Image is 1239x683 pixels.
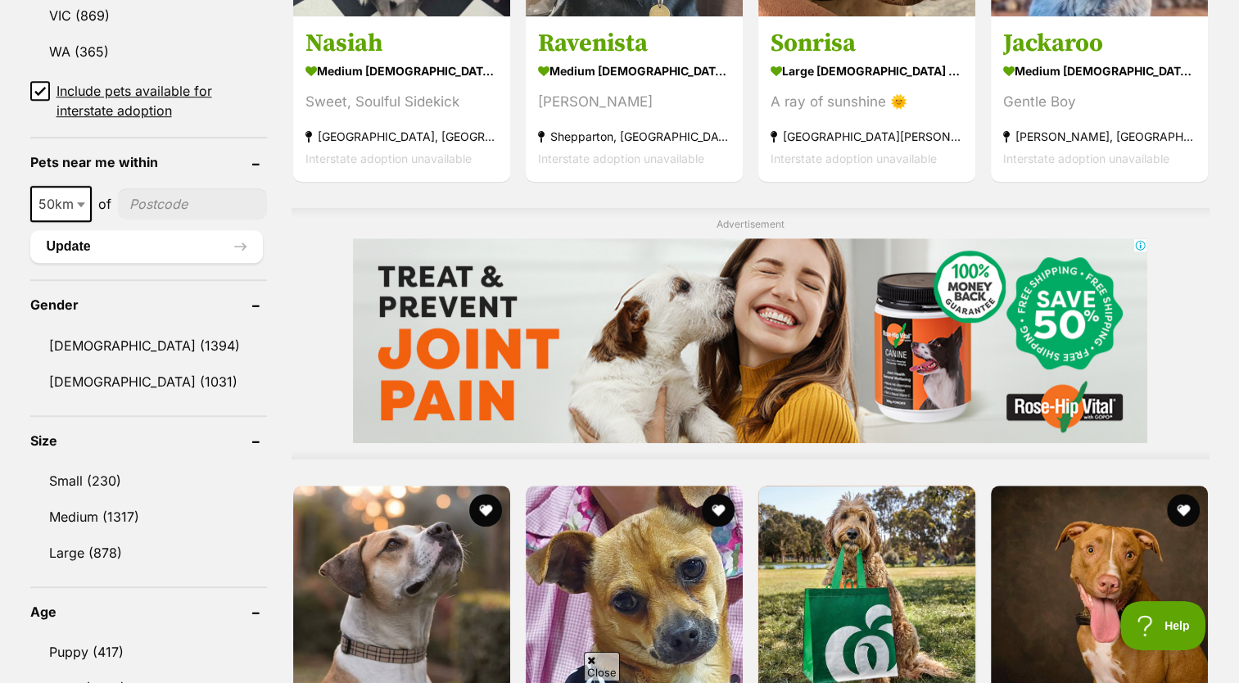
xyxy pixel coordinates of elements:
a: Jackaroo medium [DEMOGRAPHIC_DATA] Dog Gentle Boy [PERSON_NAME], [GEOGRAPHIC_DATA] Interstate ado... [991,16,1208,182]
a: Include pets available for interstate adoption [30,81,267,120]
div: [PERSON_NAME] [538,91,730,113]
a: Ravenista medium [DEMOGRAPHIC_DATA] Dog [PERSON_NAME] Shepparton, [GEOGRAPHIC_DATA] Interstate ad... [526,16,743,182]
header: Gender [30,297,267,312]
div: A ray of sunshine 🌞 [771,91,963,113]
header: Age [30,604,267,619]
strong: large [DEMOGRAPHIC_DATA] Dog [771,59,963,83]
span: 50km [32,192,90,215]
strong: medium [DEMOGRAPHIC_DATA] Dog [538,59,730,83]
a: [DEMOGRAPHIC_DATA] (1394) [30,328,267,363]
h3: Ravenista [538,28,730,59]
a: Medium (1317) [30,500,267,534]
a: WA (365) [30,34,267,69]
strong: [GEOGRAPHIC_DATA], [GEOGRAPHIC_DATA] [305,125,498,147]
a: Sonrisa large [DEMOGRAPHIC_DATA] Dog A ray of sunshine 🌞 [GEOGRAPHIC_DATA][PERSON_NAME][GEOGRAPHI... [758,16,975,182]
div: Advertisement [292,208,1210,459]
strong: medium [DEMOGRAPHIC_DATA] Dog [1003,59,1196,83]
strong: [GEOGRAPHIC_DATA][PERSON_NAME][GEOGRAPHIC_DATA] [771,125,963,147]
span: Close [584,652,620,681]
iframe: Advertisement [353,238,1147,443]
h3: Nasiah [305,28,498,59]
input: postcode [118,188,267,219]
span: Interstate adoption unavailable [538,152,704,165]
a: Nasiah medium [DEMOGRAPHIC_DATA] Dog Sweet, Soulful Sidekick [GEOGRAPHIC_DATA], [GEOGRAPHIC_DATA]... [293,16,510,182]
div: Sweet, Soulful Sidekick [305,91,498,113]
h3: Sonrisa [771,28,963,59]
h3: Jackaroo [1003,28,1196,59]
iframe: Help Scout Beacon - Open [1120,601,1206,650]
button: favourite [469,494,502,527]
strong: Shepparton, [GEOGRAPHIC_DATA] [538,125,730,147]
button: favourite [1167,494,1200,527]
header: Pets near me within [30,155,267,170]
span: Interstate adoption unavailable [771,152,937,165]
strong: medium [DEMOGRAPHIC_DATA] Dog [305,59,498,83]
button: favourite [702,494,735,527]
a: Large (878) [30,536,267,570]
span: Interstate adoption unavailable [1003,152,1169,165]
a: Small (230) [30,464,267,498]
span: Interstate adoption unavailable [305,152,472,165]
strong: [PERSON_NAME], [GEOGRAPHIC_DATA] [1003,125,1196,147]
a: Puppy (417) [30,635,267,669]
header: Size [30,433,267,448]
span: of [98,194,111,214]
span: Include pets available for interstate adoption [57,81,267,120]
a: [DEMOGRAPHIC_DATA] (1031) [30,364,267,399]
span: 50km [30,186,92,222]
button: Update [30,230,263,263]
div: Gentle Boy [1003,91,1196,113]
